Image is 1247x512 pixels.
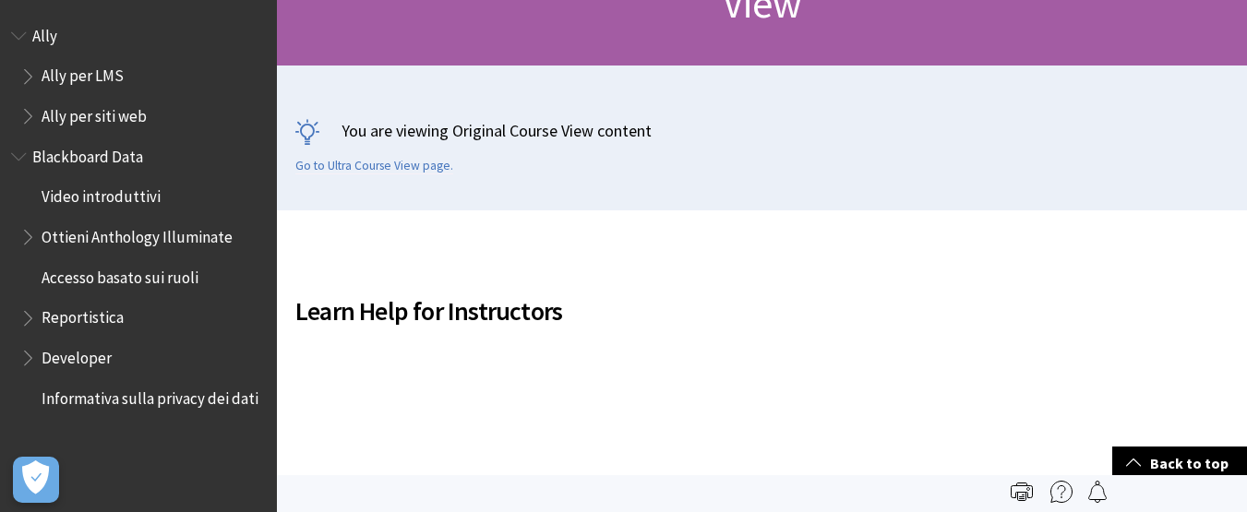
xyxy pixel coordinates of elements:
a: Go to Ultra Course View page. [295,158,453,174]
a: Back to top [1112,447,1247,481]
span: Ally per siti web [42,101,147,125]
span: Ally per LMS [42,61,124,86]
img: Follow this page [1086,481,1109,503]
span: Developer [42,342,112,367]
p: You are viewing Original Course View content [295,119,1229,142]
span: Ottieni Anthology Illuminate [42,221,233,246]
h2: Learn Help for Instructors [295,269,955,330]
span: Blackboard Data [32,141,143,166]
span: Video introduttivi [42,182,161,207]
span: Reportistica [42,303,124,327]
button: Apri preferenze [13,457,59,503]
nav: Book outline for Anthology Ally Help [11,20,266,132]
img: Print [1011,481,1033,503]
nav: Book outline for Anthology Illuminate [11,141,266,414]
span: Ally [32,20,57,45]
span: Informativa sulla privacy dei dati [42,383,258,408]
img: More help [1050,481,1073,503]
span: Accesso basato sui ruoli [42,262,198,287]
